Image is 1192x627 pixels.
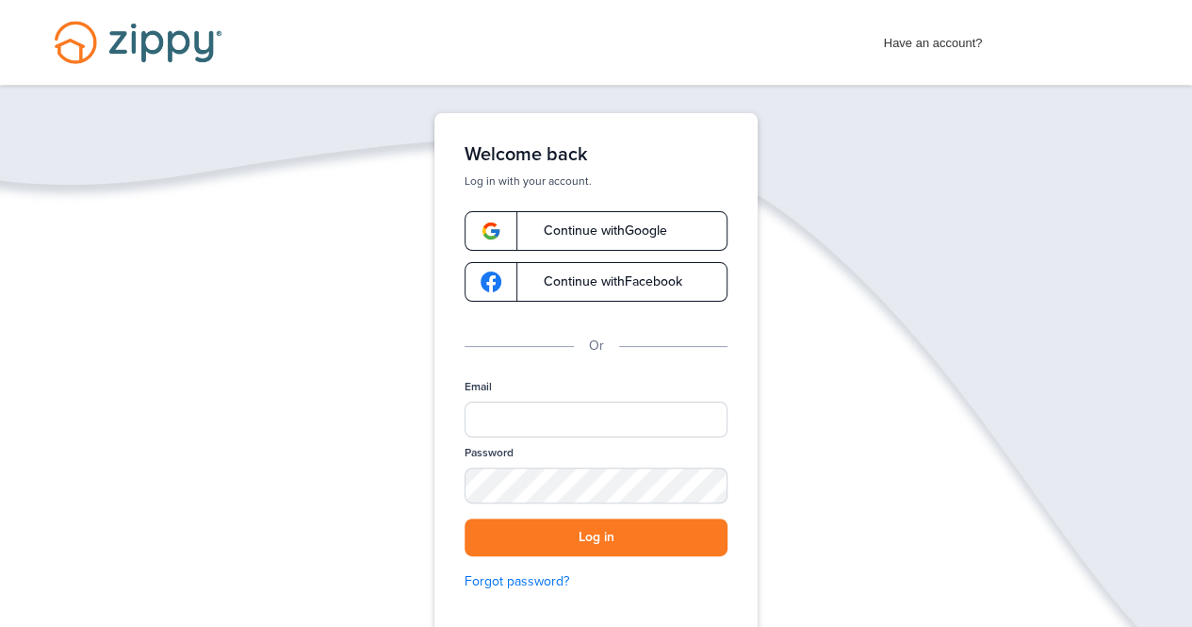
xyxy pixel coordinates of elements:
[465,571,727,592] a: Forgot password?
[465,262,727,302] a: google-logoContinue withFacebook
[465,445,514,461] label: Password
[465,211,727,251] a: google-logoContinue withGoogle
[884,24,983,54] span: Have an account?
[589,336,604,356] p: Or
[465,379,492,395] label: Email
[465,173,727,189] p: Log in with your account.
[465,402,727,437] input: Email
[465,468,727,503] input: Password
[481,272,501,292] img: google-logo
[465,519,727,557] button: Log in
[525,275,682,289] span: Continue with Facebook
[465,143,727,166] h1: Welcome back
[525,224,667,238] span: Continue with Google
[481,221,501,241] img: google-logo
